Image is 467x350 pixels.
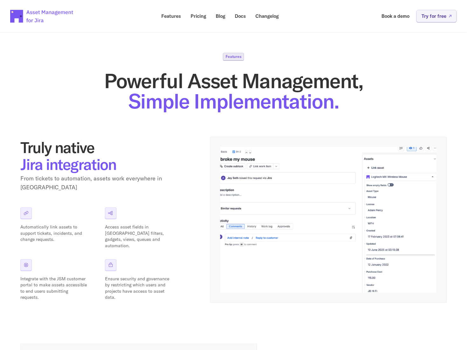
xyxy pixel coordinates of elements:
[416,10,457,22] a: Try for free
[105,224,172,249] p: Access asset fields in [GEOGRAPHIC_DATA] filters, gadgets, views, queues and automation.
[216,14,225,18] p: Blog
[20,155,116,174] span: Jira integration
[255,14,279,18] p: Changelog
[226,55,241,59] p: Features
[161,14,181,18] p: Features
[186,10,211,22] a: Pricing
[422,14,446,18] p: Try for free
[157,10,185,22] a: Features
[191,14,206,18] p: Pricing
[105,276,172,301] p: Ensure security and governance by restricting which users and projects have access to asset data.
[211,10,230,22] a: Blog
[20,139,179,173] h2: Truly native
[220,147,436,293] img: App
[381,14,409,18] p: Book a demo
[128,88,339,114] span: Simple Implementation.
[20,174,179,192] p: From tickets to automation, assets work everywhere in [GEOGRAPHIC_DATA]
[377,10,414,22] a: Book a demo
[20,224,87,243] p: Automatically link assets to support tickets, incidents, and change requests.
[20,276,87,301] p: Integrate with the JSM customer portal to make assets accessible to end users submitting requests.
[230,10,250,22] a: Docs
[20,71,447,111] h1: Powerful Asset Management,
[251,10,283,22] a: Changelog
[235,14,246,18] p: Docs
